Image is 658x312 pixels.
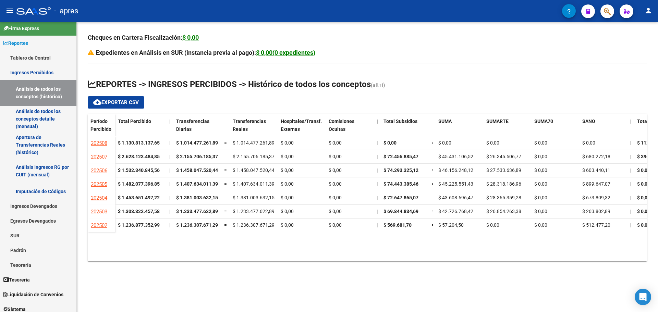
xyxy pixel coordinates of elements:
[431,209,434,214] span: =
[637,195,650,200] span: $ 0,00
[486,195,521,200] span: $ 28.365.359,28
[224,154,227,159] span: =
[233,209,275,214] span: $ 1.233.477.622,89
[431,222,434,228] span: =
[438,222,464,228] span: $ 57.204,50
[88,114,115,143] datatable-header-cell: Período Percibido
[118,195,160,200] strong: $ 1.453.651.497,22
[486,167,521,173] span: $ 27.533.636,89
[630,209,631,214] span: |
[91,222,107,228] span: 202502
[224,222,227,228] span: =
[90,118,111,132] span: Período Percibido
[637,209,650,214] span: $ 0,00
[169,167,170,173] span: |
[582,154,610,159] span: $ 680.272,18
[169,209,170,214] span: |
[3,39,28,47] span: Reportes
[438,118,452,124] span: SUMA
[118,154,160,159] strong: $ 2.628.123.484,85
[630,181,631,187] span: |
[383,118,417,124] span: Total Subsidios
[377,118,378,124] span: |
[176,181,218,187] span: $ 1.407.634.011,39
[233,195,275,200] span: $ 1.381.003.632,15
[486,209,521,214] span: $ 26.854.263,38
[281,209,294,214] span: $ 0,00
[580,114,627,143] datatable-header-cell: SANO
[173,114,221,143] datatable-header-cell: Transferencias Diarias
[438,209,473,214] span: $ 42.726.768,42
[169,181,170,187] span: |
[118,167,160,173] strong: $ 1.532.340.845,56
[167,114,173,143] datatable-header-cell: |
[486,118,509,124] span: SUMARTE
[486,181,521,187] span: $ 28.318.186,96
[377,167,378,173] span: |
[582,195,610,200] span: $ 673.809,32
[93,98,101,106] mat-icon: cloud_download
[326,114,374,143] datatable-header-cell: Comisiones Ocultas
[233,222,275,228] span: $ 1.236.307.671,29
[224,140,227,146] span: =
[484,114,532,143] datatable-header-cell: SUMARTE
[3,291,63,298] span: Liquidación de Convenios
[635,289,651,305] div: Open Intercom Messenger
[88,79,371,89] span: REPORTES -> INGRESOS PERCIBIDOS -> Histórico de todos los conceptos
[534,167,547,173] span: $ 0,00
[486,154,521,159] span: $ 26.345.506,77
[383,222,412,228] span: $ 569.681,70
[377,181,378,187] span: |
[169,140,170,146] span: |
[383,167,418,173] span: $ 74.293.325,12
[532,114,580,143] datatable-header-cell: SUMA70
[383,195,418,200] span: $ 72.647.865,07
[582,209,610,214] span: $ 263.802,89
[438,140,451,146] span: $ 0,00
[383,140,397,146] span: $ 0,00
[118,140,160,146] strong: $ 1.130.813.137,65
[486,140,499,146] span: $ 0,00
[438,181,473,187] span: $ 45.225.551,43
[96,49,315,56] strong: Expedientes en Análisis en SUR (instancia previa al pago):
[329,154,342,159] span: $ 0,00
[630,118,632,124] span: |
[115,114,167,143] datatable-header-cell: Total Percibido
[224,209,227,214] span: =
[637,222,650,228] span: $ 0,00
[438,195,473,200] span: $ 43.608.696,47
[281,195,294,200] span: $ 0,00
[278,114,326,143] datatable-header-cell: Hospitales/Transf. Externas
[534,140,547,146] span: $ 0,00
[630,154,631,159] span: |
[176,167,218,173] span: $ 1.458.047.520,44
[281,118,322,132] span: Hospitales/Transf. Externas
[230,114,278,143] datatable-header-cell: Transferencias Reales
[627,114,634,143] datatable-header-cell: |
[91,195,107,201] span: 202504
[224,195,227,200] span: =
[256,48,315,58] div: $ 0,00(0 expedientes)
[91,181,107,187] span: 202505
[582,181,610,187] span: $ 899.647,07
[438,167,473,173] span: $ 46.156.248,12
[383,181,418,187] span: $ 74.443.385,46
[54,3,78,18] span: - apres
[176,209,218,214] span: $ 1.233.477.622,89
[431,154,434,159] span: =
[233,140,275,146] span: $ 1.014.477.261,89
[329,222,342,228] span: $ 0,00
[630,140,631,146] span: |
[91,209,107,215] span: 202503
[329,167,342,173] span: $ 0,00
[3,276,30,284] span: Tesorería
[169,195,170,200] span: |
[91,167,107,174] span: 202506
[176,222,218,228] span: $ 1.236.307.671,29
[374,114,381,143] datatable-header-cell: |
[3,25,39,32] span: Firma Express
[329,209,342,214] span: $ 0,00
[377,195,378,200] span: |
[233,118,266,132] span: Transferencias Reales
[644,7,653,15] mat-icon: person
